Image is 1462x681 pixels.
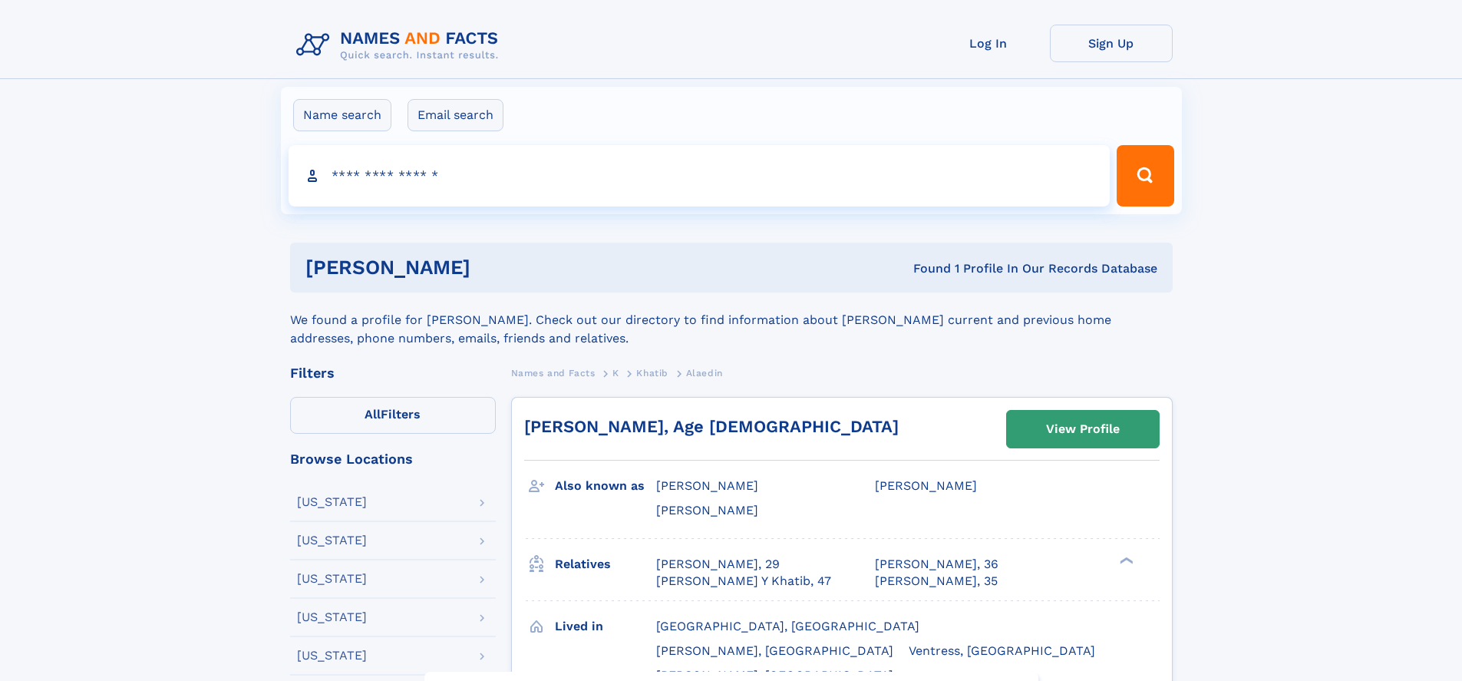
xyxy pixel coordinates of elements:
[297,534,367,547] div: [US_STATE]
[875,573,998,590] a: [PERSON_NAME], 35
[636,368,668,379] span: Khatib
[636,363,668,382] a: Khatib
[290,366,496,380] div: Filters
[1050,25,1173,62] a: Sign Up
[297,611,367,623] div: [US_STATE]
[909,643,1095,658] span: Ventress, [GEOGRAPHIC_DATA]
[1007,411,1159,448] a: View Profile
[290,25,511,66] img: Logo Names and Facts
[875,556,998,573] a: [PERSON_NAME], 36
[612,363,619,382] a: K
[656,503,758,517] span: [PERSON_NAME]
[927,25,1050,62] a: Log In
[555,473,656,499] h3: Also known as
[656,573,831,590] a: [PERSON_NAME] Y Khatib, 47
[612,368,619,379] span: K
[365,407,381,421] span: All
[555,551,656,577] h3: Relatives
[555,613,656,640] h3: Lived in
[511,363,596,382] a: Names and Facts
[297,496,367,508] div: [US_STATE]
[1116,555,1134,565] div: ❯
[289,145,1111,207] input: search input
[656,643,893,658] span: [PERSON_NAME], [GEOGRAPHIC_DATA]
[290,397,496,434] label: Filters
[656,478,758,493] span: [PERSON_NAME]
[1117,145,1173,207] button: Search Button
[524,417,899,436] a: [PERSON_NAME], Age [DEMOGRAPHIC_DATA]
[656,619,919,633] span: [GEOGRAPHIC_DATA], [GEOGRAPHIC_DATA]
[875,478,977,493] span: [PERSON_NAME]
[1046,412,1120,447] div: View Profile
[290,452,496,466] div: Browse Locations
[293,99,391,131] label: Name search
[408,99,503,131] label: Email search
[691,260,1157,277] div: Found 1 Profile In Our Records Database
[686,368,723,379] span: Alaedin
[305,258,692,277] h1: [PERSON_NAME]
[297,650,367,662] div: [US_STATE]
[656,556,780,573] a: [PERSON_NAME], 29
[290,293,1173,348] div: We found a profile for [PERSON_NAME]. Check out our directory to find information about [PERSON_N...
[297,573,367,585] div: [US_STATE]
